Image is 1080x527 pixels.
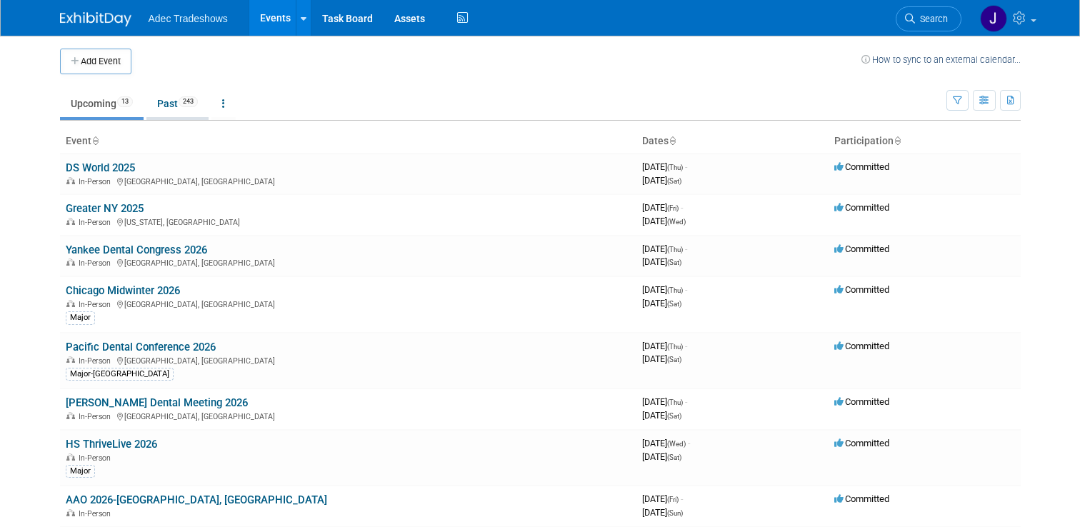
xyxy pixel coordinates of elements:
[667,412,681,420] span: (Sat)
[894,135,901,146] a: Sort by Participation Type
[642,284,687,295] span: [DATE]
[667,356,681,363] span: (Sat)
[66,177,75,184] img: In-Person Event
[79,177,115,186] span: In-Person
[66,284,180,297] a: Chicago Midwinter 2026
[834,396,889,407] span: Committed
[681,202,683,213] span: -
[66,218,75,225] img: In-Person Event
[915,14,948,24] span: Search
[66,175,631,186] div: [GEOGRAPHIC_DATA], [GEOGRAPHIC_DATA]
[829,129,1021,154] th: Participation
[667,204,679,212] span: (Fri)
[685,244,687,254] span: -
[60,90,144,117] a: Upcoming13
[642,507,683,518] span: [DATE]
[667,300,681,308] span: (Sat)
[66,161,135,174] a: DS World 2025
[60,49,131,74] button: Add Event
[834,284,889,295] span: Committed
[66,341,216,353] a: Pacific Dental Conference 2026
[980,5,1007,32] img: Jake Lee
[642,202,683,213] span: [DATE]
[91,135,99,146] a: Sort by Event Name
[667,496,679,503] span: (Fri)
[66,438,157,451] a: HS ThriveLive 2026
[667,246,683,254] span: (Thu)
[642,216,686,226] span: [DATE]
[66,410,631,421] div: [GEOGRAPHIC_DATA], [GEOGRAPHIC_DATA]
[667,453,681,461] span: (Sat)
[117,96,133,107] span: 13
[642,256,681,267] span: [DATE]
[669,135,676,146] a: Sort by Start Date
[642,410,681,421] span: [DATE]
[834,161,889,172] span: Committed
[179,96,198,107] span: 243
[834,493,889,504] span: Committed
[60,129,636,154] th: Event
[146,90,209,117] a: Past243
[66,453,75,461] img: In-Person Event
[79,300,115,309] span: In-Person
[79,259,115,268] span: In-Person
[66,202,144,215] a: Greater NY 2025
[642,341,687,351] span: [DATE]
[642,244,687,254] span: [DATE]
[66,354,631,366] div: [GEOGRAPHIC_DATA], [GEOGRAPHIC_DATA]
[66,311,95,324] div: Major
[667,164,683,171] span: (Thu)
[896,6,961,31] a: Search
[642,438,690,448] span: [DATE]
[685,341,687,351] span: -
[66,216,631,227] div: [US_STATE], [GEOGRAPHIC_DATA]
[667,218,686,226] span: (Wed)
[667,343,683,351] span: (Thu)
[667,286,683,294] span: (Thu)
[79,218,115,227] span: In-Person
[681,493,683,504] span: -
[667,440,686,448] span: (Wed)
[685,161,687,172] span: -
[834,438,889,448] span: Committed
[66,300,75,307] img: In-Person Event
[834,341,889,351] span: Committed
[66,368,174,381] div: Major-[GEOGRAPHIC_DATA]
[66,465,95,478] div: Major
[60,12,131,26] img: ExhibitDay
[66,356,75,363] img: In-Person Event
[834,202,889,213] span: Committed
[79,412,115,421] span: In-Person
[636,129,829,154] th: Dates
[642,353,681,364] span: [DATE]
[667,509,683,517] span: (Sun)
[642,161,687,172] span: [DATE]
[642,451,681,462] span: [DATE]
[667,259,681,266] span: (Sat)
[861,54,1021,65] a: How to sync to an external calendar...
[66,244,207,256] a: Yankee Dental Congress 2026
[642,175,681,186] span: [DATE]
[149,13,228,24] span: Adec Tradeshows
[66,396,248,409] a: [PERSON_NAME] Dental Meeting 2026
[79,453,115,463] span: In-Person
[642,298,681,308] span: [DATE]
[667,177,681,185] span: (Sat)
[66,509,75,516] img: In-Person Event
[685,284,687,295] span: -
[688,438,690,448] span: -
[642,493,683,504] span: [DATE]
[79,509,115,518] span: In-Person
[66,259,75,266] img: In-Person Event
[667,398,683,406] span: (Thu)
[642,396,687,407] span: [DATE]
[66,412,75,419] img: In-Person Event
[685,396,687,407] span: -
[79,356,115,366] span: In-Person
[834,244,889,254] span: Committed
[66,298,631,309] div: [GEOGRAPHIC_DATA], [GEOGRAPHIC_DATA]
[66,493,327,506] a: AAO 2026-[GEOGRAPHIC_DATA], [GEOGRAPHIC_DATA]
[66,256,631,268] div: [GEOGRAPHIC_DATA], [GEOGRAPHIC_DATA]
